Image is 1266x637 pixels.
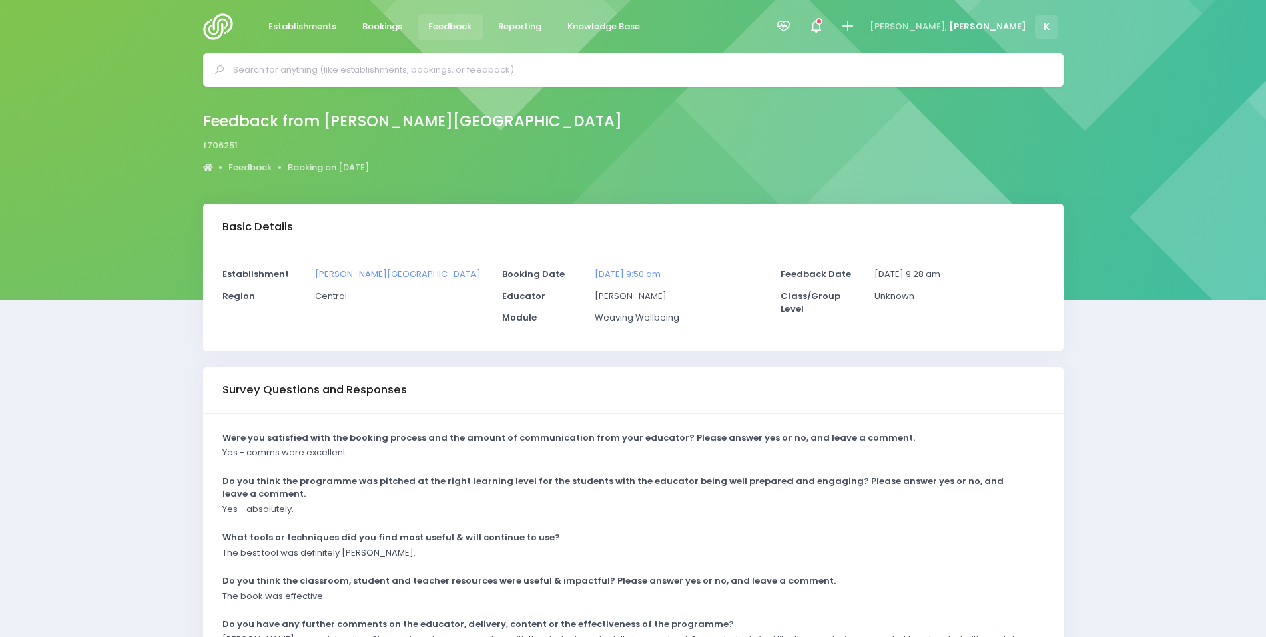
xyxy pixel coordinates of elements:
[428,20,472,33] span: Feedback
[595,268,661,280] a: [DATE] 9:50 am
[870,20,947,33] span: [PERSON_NAME],
[222,220,293,234] h3: Basic Details
[1035,15,1058,39] span: K
[595,290,764,303] p: [PERSON_NAME]
[222,383,407,397] h3: Survey Questions and Responses
[874,290,1044,303] p: Unknown
[502,311,537,324] strong: Module
[268,20,336,33] span: Establishments
[222,531,560,544] strong: What tools or techniques did you find most useful & will continue to use?
[362,20,402,33] span: Bookings
[203,139,238,152] span: f706251
[949,20,1026,33] span: [PERSON_NAME]
[567,20,640,33] span: Knowledge Base
[222,446,348,459] p: Yes - comms were excellent.
[222,546,416,560] p: The best tool was definitely [PERSON_NAME].
[781,290,840,316] strong: Class/Group Level
[228,161,272,174] a: Feedback
[233,60,1045,80] input: Search for anything (like establishments, bookings, or feedback)
[222,475,1004,501] strong: Do you think the programme was pitched at the right learning level for the students with the educ...
[222,618,734,630] strong: Do you have any further comments on the educator, delivery, content or the effectiveness of the p...
[222,503,294,516] p: Yes - absolutely.
[222,574,836,587] strong: Do you think the classroom, student and teacher resources were useful & impactful? Please answer ...
[258,14,348,40] a: Establishments
[222,590,325,603] p: The book was effective.
[222,268,289,280] strong: Establishment
[487,14,553,40] a: Reporting
[502,290,545,302] strong: Educator
[418,14,483,40] a: Feedback
[502,268,565,280] strong: Booking Date
[307,290,493,312] div: Central
[557,14,651,40] a: Knowledge Base
[315,268,481,280] a: [PERSON_NAME][GEOGRAPHIC_DATA]
[498,20,541,33] span: Reporting
[222,290,255,302] strong: Region
[874,268,1044,281] p: [DATE] 9:28 am
[781,268,851,280] strong: Feedback Date
[203,13,241,40] img: Logo
[288,161,369,174] a: Booking on [DATE]
[595,311,764,325] p: Weaving Wellbeing
[203,112,622,130] h2: Feedback from [PERSON_NAME][GEOGRAPHIC_DATA]
[352,14,414,40] a: Bookings
[222,431,915,444] strong: Were you satisfied with the booking process and the amount of communication from your educator? P...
